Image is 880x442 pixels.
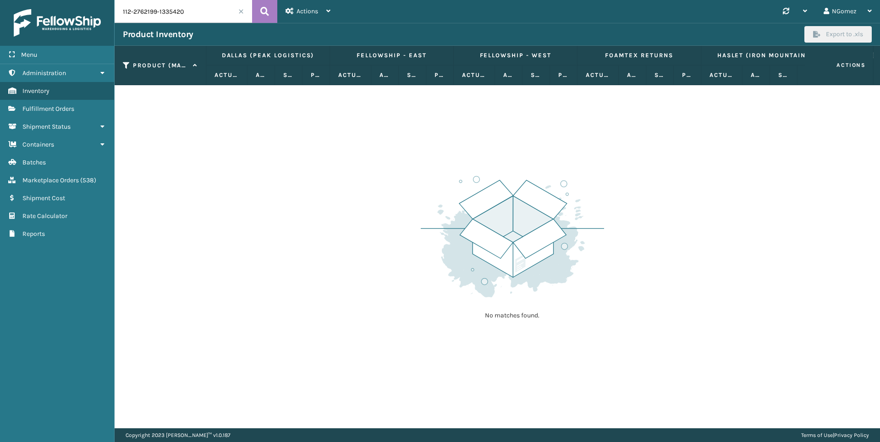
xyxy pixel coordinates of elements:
label: Safety [283,71,294,79]
label: Actual Quantity [709,71,734,79]
label: Foamtex Returns [586,51,693,60]
span: ( 538 ) [80,176,96,184]
label: Pending [558,71,569,79]
label: Safety [407,71,418,79]
label: Safety [778,71,789,79]
label: Fellowship - West [462,51,569,60]
label: Pending [682,71,693,79]
label: Actual Quantity [586,71,610,79]
label: Actual Quantity [462,71,486,79]
span: Reports [22,230,45,238]
label: Pending [311,71,321,79]
span: Fulfillment Orders [22,105,74,113]
label: Actual Quantity [214,71,239,79]
label: Safety [531,71,541,79]
label: Pending [434,71,445,79]
label: Haslet (Iron Mountain) [709,51,816,60]
button: Export to .xls [804,26,872,43]
span: Inventory [22,87,49,95]
span: Actions [297,7,318,15]
span: Administration [22,69,66,77]
img: logo [14,9,101,37]
span: Actions [808,58,871,73]
h3: Product Inventory [123,29,193,40]
label: Product (MAIN SKU) [133,61,188,70]
label: Actual Quantity [338,71,363,79]
label: Available [751,71,761,79]
label: Safety [654,71,665,79]
span: Marketplace Orders [22,176,79,184]
label: Available [627,71,638,79]
a: Terms of Use [801,432,833,438]
span: Shipment Cost [22,194,65,202]
label: Available [379,71,390,79]
a: Privacy Policy [834,432,869,438]
span: Shipment Status [22,123,71,131]
label: Available [256,71,266,79]
label: Available [503,71,514,79]
div: | [801,428,869,442]
label: Fellowship - East [338,51,445,60]
label: Dallas (Peak Logistics) [214,51,321,60]
span: Batches [22,158,46,166]
p: Copyright 2023 [PERSON_NAME]™ v 1.0.187 [126,428,231,442]
span: Menu [21,51,37,59]
span: Containers [22,141,54,148]
span: Rate Calculator [22,212,67,220]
